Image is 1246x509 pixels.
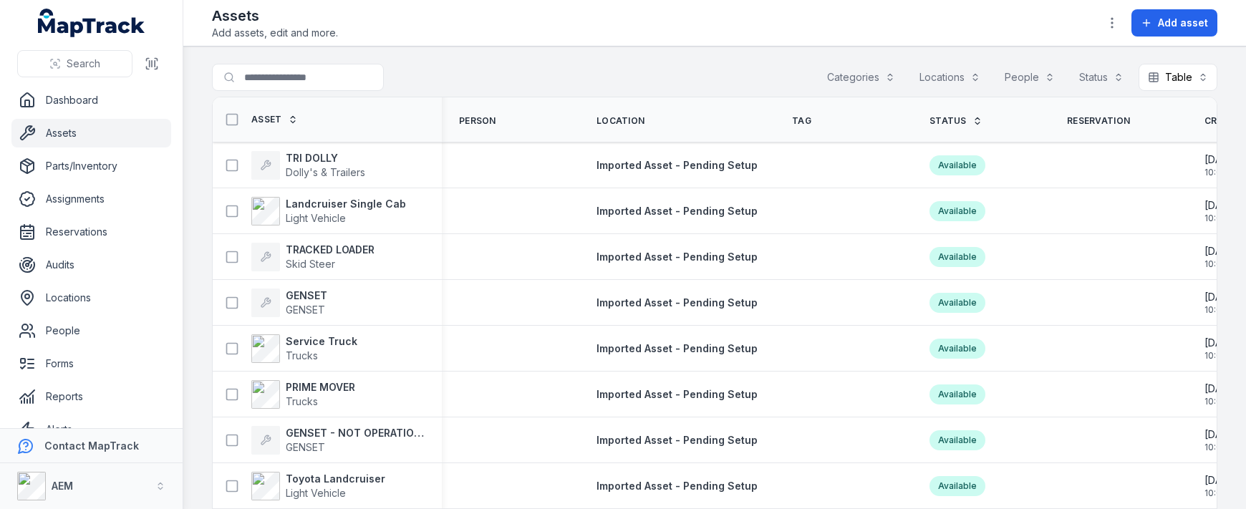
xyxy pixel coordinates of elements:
span: Imported Asset - Pending Setup [597,434,758,446]
time: 20/08/2025, 10:08:45 am [1204,152,1242,178]
a: Imported Asset - Pending Setup [597,158,758,173]
time: 20/08/2025, 10:08:45 am [1204,427,1242,453]
a: Asset [251,114,298,125]
span: Tag [792,115,811,127]
div: Available [929,201,985,221]
a: Toyota LandcruiserLight Vehicle [251,472,385,500]
a: GENSETGENSET [251,289,327,317]
a: TRI DOLLYDolly's & Trailers [251,151,365,180]
a: Audits [11,251,171,279]
span: Imported Asset - Pending Setup [597,251,758,263]
span: 10:08 am [1204,396,1242,407]
span: Imported Asset - Pending Setup [597,159,758,171]
span: [DATE] [1204,290,1242,304]
strong: Contact MapTrack [44,440,139,452]
span: Person [459,115,496,127]
a: Dashboard [11,86,171,115]
span: Light Vehicle [286,487,346,499]
a: Alerts [11,415,171,444]
span: Imported Asset - Pending Setup [597,480,758,492]
time: 20/08/2025, 10:08:45 am [1204,244,1242,270]
strong: GENSET [286,289,327,303]
button: People [995,64,1064,91]
a: Assets [11,119,171,147]
a: Imported Asset - Pending Setup [597,296,758,310]
span: 10:08 am [1204,258,1242,270]
a: Imported Asset - Pending Setup [597,204,758,218]
div: Available [929,430,985,450]
span: 10:08 am [1204,304,1242,316]
span: 10:08 am [1204,488,1242,499]
a: Forms [11,349,171,378]
span: GENSET [286,304,325,316]
span: GENSET [286,441,325,453]
a: Reservations [11,218,171,246]
span: Imported Asset - Pending Setup [597,296,758,309]
div: Available [929,339,985,359]
strong: TRI DOLLY [286,151,365,165]
div: Available [929,247,985,267]
span: [DATE] [1204,336,1242,350]
strong: AEM [52,480,73,492]
span: 10:08 am [1204,167,1242,178]
span: Add assets, edit and more. [212,26,338,40]
h2: Assets [212,6,338,26]
span: Search [67,57,100,71]
a: Landcruiser Single CabLight Vehicle [251,197,406,226]
span: 10:08 am [1204,442,1242,453]
div: Available [929,384,985,404]
time: 20/08/2025, 10:08:45 am [1204,336,1242,362]
a: Imported Asset - Pending Setup [597,250,758,264]
span: Dolly's & Trailers [286,166,365,178]
a: Parts/Inventory [11,152,171,180]
a: GENSET - NOT OPERATIONALGENSET [251,426,425,455]
strong: TRACKED LOADER [286,243,375,257]
strong: Toyota Landcruiser [286,472,385,486]
span: [DATE] [1204,198,1242,213]
span: Light Vehicle [286,212,346,224]
strong: Service Truck [286,334,357,349]
a: TRACKED LOADERSkid Steer [251,243,375,271]
a: People [11,316,171,345]
a: Assignments [11,185,171,213]
div: Available [929,155,985,175]
a: Imported Asset - Pending Setup [597,433,758,447]
button: Status [1070,64,1133,91]
strong: PRIME MOVER [286,380,355,394]
a: Imported Asset - Pending Setup [597,341,758,356]
div: Available [929,293,985,313]
span: Skid Steer [286,258,335,270]
div: Available [929,476,985,496]
a: Locations [11,283,171,312]
time: 20/08/2025, 10:08:45 am [1204,198,1242,224]
span: Imported Asset - Pending Setup [597,205,758,217]
span: Add asset [1158,16,1208,30]
span: [DATE] [1204,382,1242,396]
span: Trucks [286,349,318,362]
button: Search [17,50,132,77]
button: Table [1139,64,1217,91]
a: MapTrack [38,9,145,37]
button: Add asset [1131,9,1217,37]
a: Service TruckTrucks [251,334,357,363]
span: 10:08 am [1204,350,1242,362]
a: Reports [11,382,171,411]
strong: GENSET - NOT OPERATIONAL [286,426,425,440]
a: Status [929,115,982,127]
span: Reservation [1067,115,1130,127]
span: Asset [251,114,282,125]
span: Imported Asset - Pending Setup [597,388,758,400]
span: [DATE] [1204,473,1242,488]
a: Imported Asset - Pending Setup [597,387,758,402]
span: [DATE] [1204,244,1242,258]
button: Categories [818,64,904,91]
a: Imported Asset - Pending Setup [597,479,758,493]
time: 20/08/2025, 10:08:45 am [1204,290,1242,316]
strong: Landcruiser Single Cab [286,197,406,211]
time: 20/08/2025, 10:08:45 am [1204,473,1242,499]
span: [DATE] [1204,152,1242,167]
a: PRIME MOVERTrucks [251,380,355,409]
span: Status [929,115,967,127]
span: Location [597,115,644,127]
span: 10:08 am [1204,213,1242,224]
